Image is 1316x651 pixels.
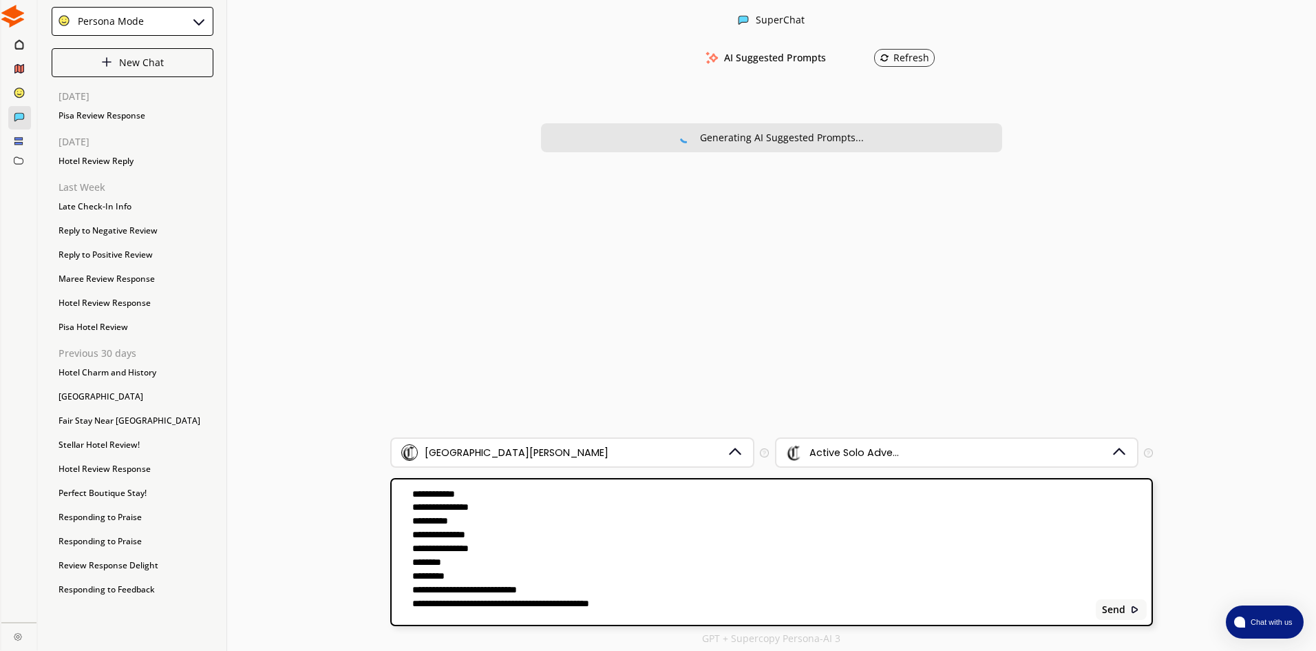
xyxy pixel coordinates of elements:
[52,245,213,265] div: Reply to Positive Review
[52,531,213,552] div: Responding to Praise
[52,151,213,172] div: Hotel Review Reply
[1245,617,1295,628] span: Chat with us
[52,459,213,479] div: Hotel Review Response
[52,483,213,504] div: Perfect Boutique Stay!
[52,411,213,431] div: Fair Stay Near [GEOGRAPHIC_DATA]
[52,293,213,313] div: Hotel Review Response
[738,14,749,25] img: Close
[58,14,70,27] img: Close
[52,603,213,624] div: Charming Hotel Review Cha...
[702,633,840,644] p: GPT + Supercopy Persona-AI 3
[119,57,164,68] p: New Chat
[73,16,144,27] div: Persona Mode
[724,48,826,68] h3: AI Suggested Prompts
[191,13,207,30] img: Close
[52,196,213,217] div: Late Check-In Info
[401,444,418,461] img: Brand Icon
[1,5,24,28] img: Close
[52,269,213,289] div: Maree Review Response
[703,52,721,64] img: AI Suggested Prompts
[52,555,213,576] div: Review Response Delight
[700,132,864,143] div: Generating AI Suggested Prompts...
[1130,605,1140,614] img: Close
[809,447,899,458] div: Active Solo Adve...
[880,52,929,63] div: Refresh
[880,53,889,63] img: Refresh
[1,623,36,647] a: Close
[1226,606,1304,639] button: atlas-launcher
[52,105,213,126] div: Pisa Review Response
[786,444,803,461] img: Audience Icon
[52,386,213,407] div: [GEOGRAPHIC_DATA]
[52,220,213,241] div: Reply to Negative Review
[59,136,213,147] p: [DATE]
[1102,604,1125,615] b: Send
[425,447,608,458] div: [GEOGRAPHIC_DATA][PERSON_NAME]
[52,579,213,600] div: Responding to Feedback
[52,362,213,383] div: Hotel Charm and History
[59,182,213,193] p: Last Week
[1144,448,1153,457] img: Tooltip Icon
[52,317,213,338] div: Pisa Hotel Review
[14,632,22,641] img: Close
[1110,443,1128,461] img: Dropdown Icon
[679,131,692,143] img: Close
[59,348,213,359] p: Previous 30 days
[725,443,743,461] img: Dropdown Icon
[52,507,213,528] div: Responding to Praise
[756,14,805,28] div: SuperChat
[59,91,213,102] p: [DATE]
[52,435,213,455] div: Stellar Hotel Review!
[101,56,112,68] img: Close
[760,448,769,457] img: Tooltip Icon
